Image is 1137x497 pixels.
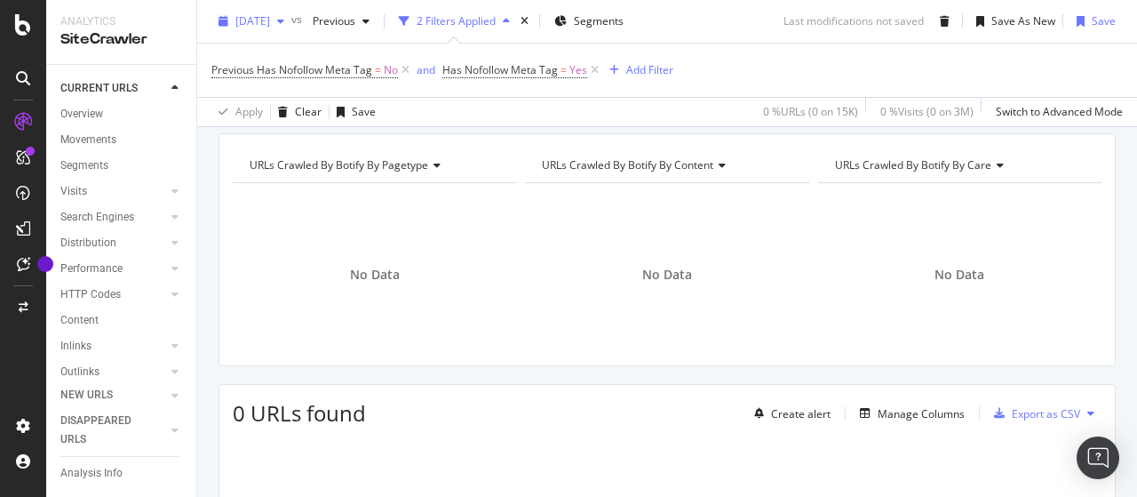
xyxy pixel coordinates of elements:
[547,7,631,36] button: Segments
[235,13,270,28] span: 2025 Oct. 12th
[417,61,435,78] button: and
[60,105,184,124] a: Overview
[60,363,99,381] div: Outlinks
[60,208,134,227] div: Search Engines
[330,98,376,126] button: Save
[60,234,166,253] a: Distribution
[853,403,965,424] button: Manage Columns
[517,12,532,30] div: times
[60,234,116,253] div: Distribution
[763,104,858,119] div: 0 % URLs ( 0 on 15K )
[211,98,263,126] button: Apply
[291,12,306,27] span: vs
[60,464,184,483] a: Analysis Info
[60,386,166,405] a: NEW URLS
[235,104,263,119] div: Apply
[60,311,99,330] div: Content
[561,62,567,77] span: =
[835,157,991,172] span: URLs Crawled By Botify By care
[60,311,184,330] a: Content
[392,7,517,36] button: 2 Filters Applied
[1012,406,1080,421] div: Export as CSV
[306,7,377,36] button: Previous
[60,79,166,98] a: CURRENT URLS
[783,13,924,28] div: Last modifications not saved
[37,256,53,272] div: Tooltip anchor
[771,406,831,421] div: Create alert
[60,363,166,381] a: Outlinks
[60,412,150,449] div: DISAPPEARED URLS
[60,105,103,124] div: Overview
[969,7,1055,36] button: Save As New
[60,156,108,175] div: Segments
[60,29,182,50] div: SiteCrawler
[211,62,372,77] span: Previous Has Nofollow Meta Tag
[542,157,713,172] span: URLs Crawled By Botify By content
[60,182,87,201] div: Visits
[295,104,322,119] div: Clear
[60,337,166,356] a: Inlinks
[60,208,166,227] a: Search Engines
[60,464,123,483] div: Analysis Info
[211,7,291,36] button: [DATE]
[569,58,587,83] span: Yes
[375,62,381,77] span: =
[271,98,322,126] button: Clear
[574,13,624,28] span: Segments
[626,62,673,77] div: Add Filter
[747,399,831,428] button: Create alert
[642,266,692,284] span: No Data
[878,406,965,421] div: Manage Columns
[417,13,496,28] div: 2 Filters Applied
[60,285,166,304] a: HTTP Codes
[991,13,1055,28] div: Save As New
[60,412,166,449] a: DISAPPEARED URLS
[60,131,116,149] div: Movements
[989,98,1123,126] button: Switch to Advanced Mode
[934,266,984,284] span: No Data
[1069,7,1116,36] button: Save
[880,104,974,119] div: 0 % Visits ( 0 on 3M )
[996,104,1123,119] div: Switch to Advanced Mode
[60,156,184,175] a: Segments
[417,62,435,77] div: and
[1077,437,1119,479] div: Open Intercom Messenger
[442,62,558,77] span: Has Nofollow Meta Tag
[246,151,500,180] h4: URLs Crawled By Botify By pagetype
[538,151,792,180] h4: URLs Crawled By Botify By content
[352,104,376,119] div: Save
[60,131,184,149] a: Movements
[1092,13,1116,28] div: Save
[831,151,1085,180] h4: URLs Crawled By Botify By care
[60,285,121,304] div: HTTP Codes
[987,399,1080,428] button: Export as CSV
[602,60,673,81] button: Add Filter
[384,58,398,83] span: No
[60,260,166,278] a: Performance
[233,398,366,428] span: 0 URLs found
[250,157,428,172] span: URLs Crawled By Botify By pagetype
[60,260,123,278] div: Performance
[60,386,113,405] div: NEW URLS
[60,14,182,29] div: Analytics
[60,79,138,98] div: CURRENT URLS
[60,337,91,356] div: Inlinks
[350,266,400,284] span: No Data
[60,182,166,201] a: Visits
[306,13,355,28] span: Previous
